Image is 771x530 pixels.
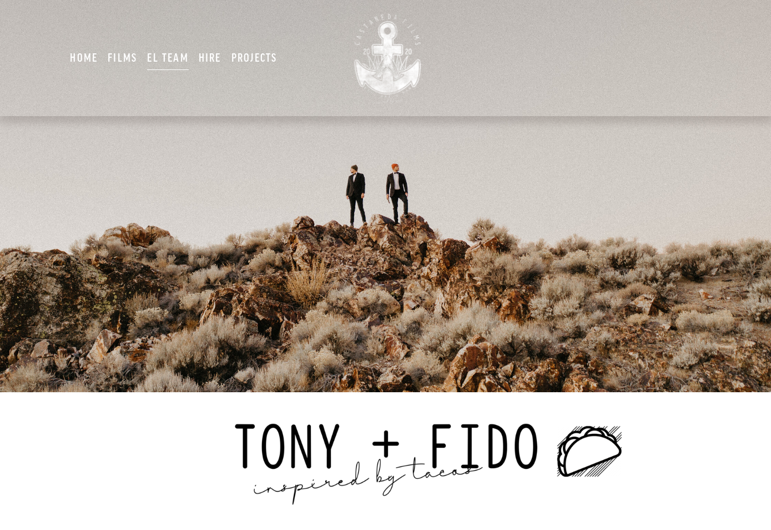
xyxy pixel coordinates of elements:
[199,44,221,71] a: Hire
[336,8,436,108] img: CASTANEDA FILMS
[147,44,188,71] a: EL TEAM
[231,44,278,71] a: Projects
[70,44,98,71] a: Home
[108,44,137,71] a: Films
